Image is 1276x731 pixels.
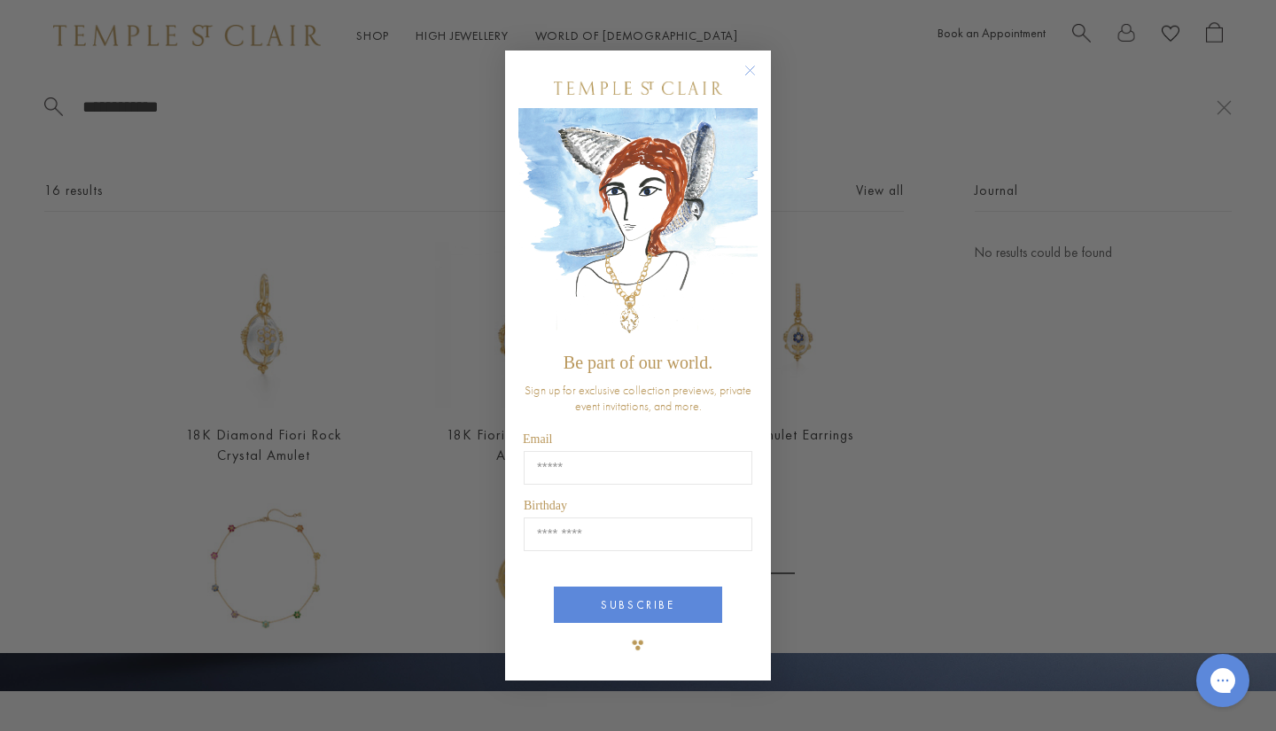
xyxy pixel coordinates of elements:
button: SUBSCRIBE [554,587,722,623]
span: Sign up for exclusive collection previews, private event invitations, and more. [525,382,751,414]
span: Email [523,432,552,446]
img: c4a9eb12-d91a-4d4a-8ee0-386386f4f338.jpeg [518,108,758,345]
span: Birthday [524,499,567,512]
img: Temple St. Clair [554,82,722,95]
span: Be part of our world. [564,353,712,372]
button: Close dialog [748,68,770,90]
iframe: Gorgias live chat messenger [1187,648,1258,713]
input: Email [524,451,752,485]
img: TSC [620,627,656,663]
